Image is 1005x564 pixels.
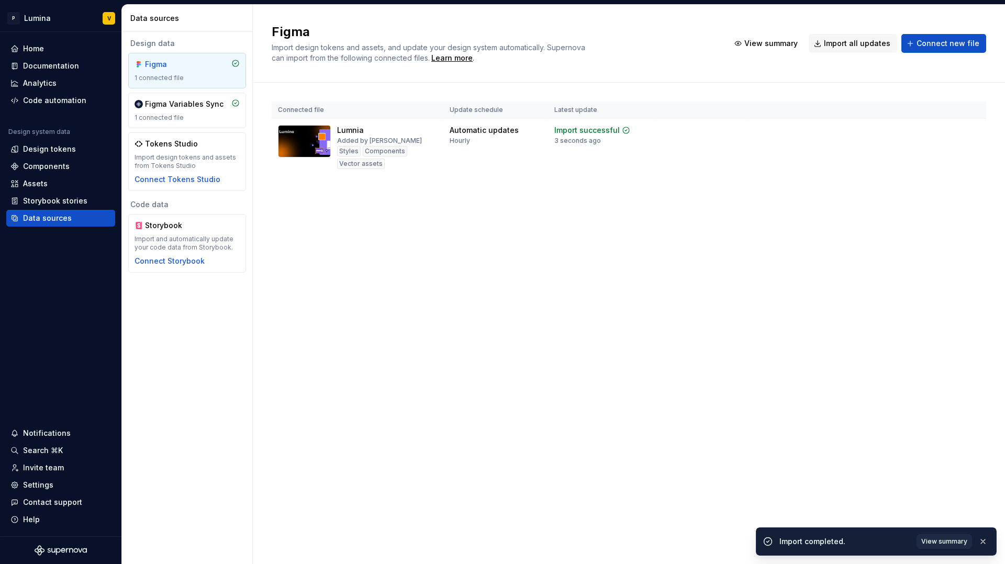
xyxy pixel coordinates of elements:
div: P [7,12,20,25]
div: Code data [128,199,246,210]
span: Import all updates [824,38,890,49]
a: Data sources [6,210,115,227]
a: Tokens StudioImport design tokens and assets from Tokens StudioConnect Tokens Studio [128,132,246,191]
a: StorybookImport and automatically update your code data from Storybook.Connect Storybook [128,214,246,273]
div: Components [363,146,407,156]
div: Home [23,43,44,54]
div: Documentation [23,61,79,71]
div: Settings [23,480,53,490]
a: Settings [6,477,115,493]
div: Invite team [23,463,64,473]
button: View summary [729,34,805,53]
div: Import successful [554,125,620,136]
div: Code automation [23,95,86,106]
div: Design tokens [23,144,76,154]
th: Update schedule [443,101,548,119]
div: Import completed. [779,536,910,547]
a: Design tokens [6,141,115,157]
div: Vector assets [337,159,385,169]
h2: Figma [272,24,717,40]
button: View summary [917,534,972,549]
div: Design data [128,38,246,49]
button: PLuminaV [2,7,119,29]
th: Connected file [272,101,443,119]
button: Help [6,511,115,528]
a: Documentation [6,58,115,74]
svg: Supernova Logo [35,545,87,556]
div: 1 connected file [135,74,240,82]
div: Figma [145,59,195,70]
div: Storybook stories [23,196,87,206]
div: Tokens Studio [145,139,198,149]
div: Hourly [450,137,470,145]
div: Data sources [23,213,72,223]
span: Connect new file [917,38,979,49]
a: Analytics [6,75,115,92]
a: Home [6,40,115,57]
span: . [430,54,474,62]
div: Styles [337,146,361,156]
span: View summary [744,38,798,49]
div: Added by [PERSON_NAME] [337,137,422,145]
button: Contact support [6,494,115,511]
a: Learn more [431,53,473,63]
div: Notifications [23,428,71,438]
div: Help [23,514,40,525]
div: V [107,14,111,22]
button: Import all updates [809,34,897,53]
div: Storybook [145,220,195,231]
div: Search ⌘K [23,445,63,456]
a: Assets [6,175,115,192]
div: Automatic updates [450,125,519,136]
a: Components [6,158,115,175]
div: Data sources [130,13,248,24]
div: Components [23,161,70,172]
button: Connect Tokens Studio [135,174,220,185]
div: Lumina [24,13,51,24]
th: Latest update [548,101,657,119]
div: 3 seconds ago [554,137,601,145]
a: Storybook stories [6,193,115,209]
button: Connect new file [901,34,986,53]
button: Search ⌘K [6,442,115,459]
button: Connect Storybook [135,256,205,266]
div: Import design tokens and assets from Tokens Studio [135,153,240,170]
div: 1 connected file [135,114,240,122]
button: Notifications [6,425,115,442]
span: Import design tokens and assets, and update your design system automatically. Supernova can impor... [272,43,587,62]
div: Import and automatically update your code data from Storybook. [135,235,240,252]
div: Contact support [23,497,82,507]
span: View summary [921,537,967,546]
a: Invite team [6,459,115,476]
div: Figma Variables Sync [145,99,224,109]
div: Assets [23,178,48,189]
div: Analytics [23,78,57,88]
a: Code automation [6,92,115,109]
a: Figma1 connected file [128,53,246,88]
div: Design system data [8,128,70,136]
a: Figma Variables Sync1 connected file [128,93,246,128]
div: Lumnia [337,125,364,136]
